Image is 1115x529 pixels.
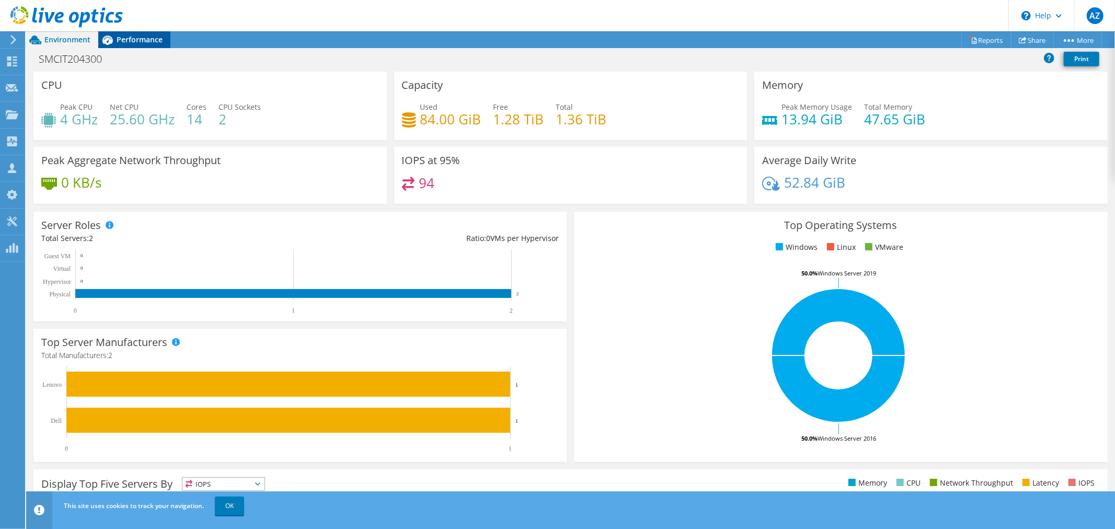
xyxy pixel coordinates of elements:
li: Linux [824,241,856,253]
span: Free [493,102,509,112]
h4: 0 KB/s [61,177,101,188]
h3: Top Operating Systems [582,220,1099,231]
h3: Peak Aggregate Network Throughput [41,155,221,166]
h3: Capacity [402,79,443,91]
span: Performance [117,34,163,44]
svg: \n [1021,11,1031,20]
h4: 1.36 TiB [556,113,607,125]
a: More [1053,32,1102,48]
span: IOPS [182,478,265,490]
h3: Average Daily Write [762,155,856,166]
text: 1 [509,445,512,452]
text: 1 [292,307,295,314]
a: Reports [961,32,1011,48]
h3: Top Server Manufacturers [41,337,167,348]
tspan: Windows Server 2019 [818,269,876,277]
tspan: 50.0% [801,434,818,442]
h4: 14 [187,113,206,125]
h4: Total Manufacturers: [41,350,559,361]
a: OK [215,497,244,515]
li: Network Throughput [927,477,1013,489]
tspan: 50.0% [801,269,818,277]
h4: 13.94 GiB [781,113,852,125]
a: Print [1064,52,1099,66]
text: 0 [81,253,83,258]
text: 0 [81,266,83,271]
h4: 1.28 TiB [493,113,544,125]
text: Hypervisor [43,278,71,285]
h4: 47.65 GiB [864,113,925,125]
li: Latency [1020,477,1059,489]
li: VMware [863,241,903,253]
tspan: Windows Server 2016 [818,434,876,442]
text: 0 [65,445,68,452]
span: 0 [486,233,490,243]
span: Total [556,102,573,112]
span: AZ [1087,7,1103,24]
h4: 2 [219,113,261,125]
span: Environment [44,34,90,44]
h1: SMCIT204300 [34,53,118,65]
text: 2 [510,307,513,314]
span: Net CPU [110,102,139,112]
text: Physical [49,291,71,298]
li: Memory [846,477,887,489]
text: Guest VM [44,252,71,260]
span: Peak Memory Usage [781,102,852,112]
a: Share [1011,32,1054,48]
span: This site uses cookies to track your navigation. [64,501,204,510]
h3: CPU [41,79,62,91]
h4: 4 GHz [60,113,98,125]
h3: Server Roles [41,220,101,231]
text: 0 [81,279,83,284]
span: CPU Sockets [219,102,261,112]
span: 2 [89,233,93,243]
h4: 25.60 GHz [110,113,175,125]
text: Dell [51,417,62,424]
li: CPU [894,477,921,489]
li: IOPS [1066,477,1095,489]
div: Ratio: VMs per Hypervisor [300,233,559,244]
span: Peak CPU [60,102,93,112]
text: 1 [515,418,519,424]
h4: 52.84 GiB [784,177,845,188]
text: Lenovo [42,381,62,388]
h4: 84.00 GiB [420,113,481,125]
span: 2 [108,350,112,360]
span: Total Memory [864,102,912,112]
h3: Memory [762,79,803,91]
h4: 94 [419,177,434,189]
div: Total Servers: [41,233,300,244]
text: 0 [74,307,77,314]
li: Windows [773,241,818,253]
text: 1 [515,382,519,388]
text: 2 [516,291,519,296]
text: Virtual [53,265,71,272]
h3: IOPS at 95% [402,155,461,166]
span: Cores [187,102,206,112]
span: Used [420,102,438,112]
